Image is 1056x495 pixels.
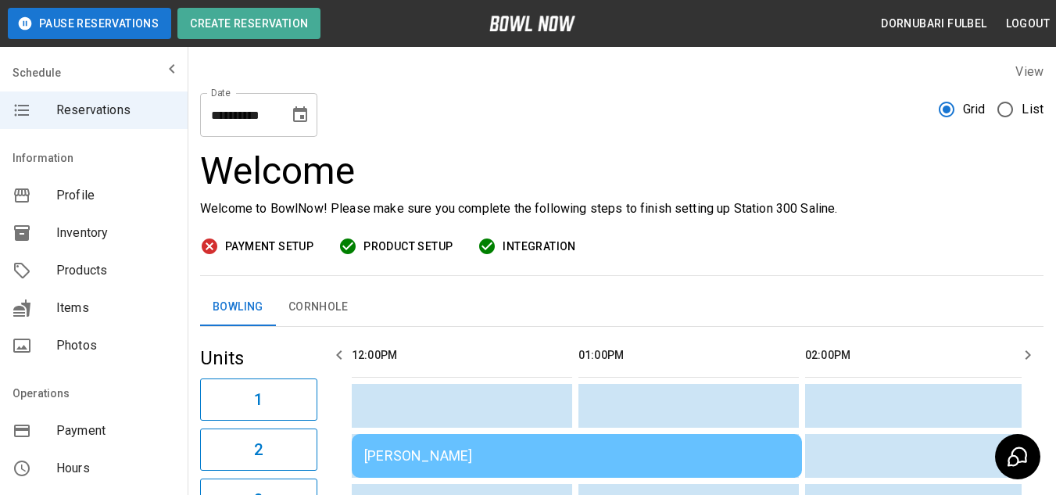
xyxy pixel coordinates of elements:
span: Payment [56,421,175,440]
th: 02:00PM [805,333,1026,378]
span: Profile [56,186,175,205]
button: 1 [200,378,317,421]
label: View [1015,64,1043,79]
span: Payment Setup [225,237,313,256]
th: 12:00PM [352,333,572,378]
span: Items [56,299,175,317]
span: Inventory [56,224,175,242]
button: Cornhole [276,289,360,326]
div: inventory tabs [200,289,1043,326]
span: Products [56,261,175,280]
button: Choose date, selected date is Aug 13, 2025 [285,99,316,131]
span: Photos [56,336,175,355]
h5: Units [200,346,317,371]
img: logo [489,16,575,31]
span: Grid [963,100,986,119]
span: Hours [56,459,175,478]
p: Welcome to BowlNow! Please make sure you complete the following steps to finish setting up Statio... [200,199,1043,218]
th: 01:00PM [578,333,799,378]
div: [PERSON_NAME] [364,447,789,464]
button: Create Reservation [177,8,320,39]
span: Integration [503,237,575,256]
h6: 2 [254,437,263,462]
button: Pause Reservations [8,8,171,39]
h6: 1 [254,387,263,412]
span: Reservations [56,101,175,120]
button: Bowling [200,289,276,326]
button: 2 [200,429,317,471]
span: Product Setup [363,237,453,256]
button: Logout [1000,9,1056,38]
span: List [1022,100,1043,119]
h3: Welcome [200,149,1043,193]
button: Dornubari Fulbel [875,9,993,38]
